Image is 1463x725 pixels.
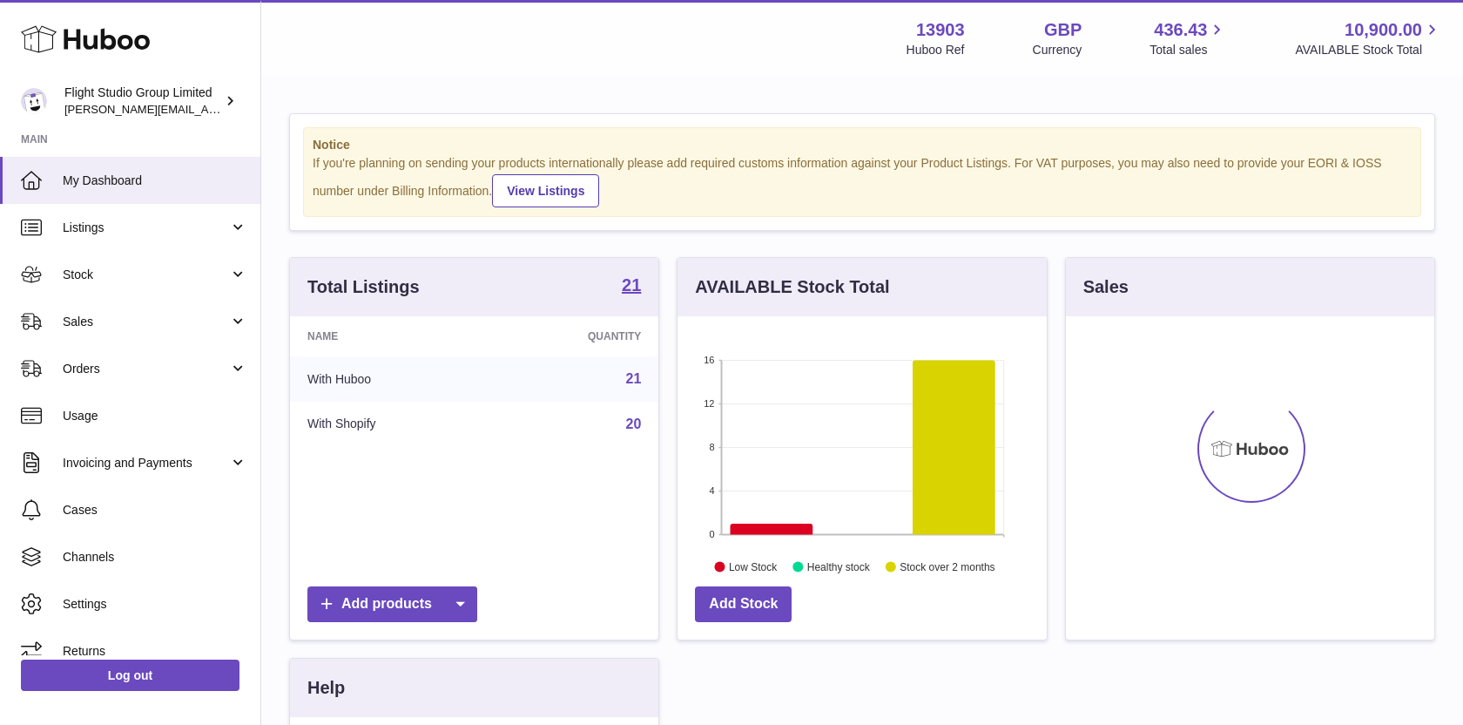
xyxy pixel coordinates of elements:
text: Stock over 2 months [900,560,995,573]
a: 21 [626,371,642,386]
span: Invoicing and Payments [63,455,229,471]
span: Total sales [1149,42,1227,58]
a: 21 [622,276,641,297]
span: My Dashboard [63,173,247,189]
span: Usage [63,408,247,424]
div: If you're planning on sending your products internationally please add required customs informati... [313,155,1412,207]
span: Sales [63,314,229,330]
span: AVAILABLE Stock Total [1295,42,1442,58]
span: 10,900.00 [1345,18,1422,42]
td: With Huboo [290,356,489,402]
text: Low Stock [729,560,778,573]
h3: Total Listings [307,275,420,299]
div: Huboo Ref [907,42,965,58]
text: 16 [705,355,715,365]
span: Cases [63,502,247,518]
text: Healthy stock [807,560,871,573]
span: Orders [63,361,229,377]
span: [PERSON_NAME][EMAIL_ADDRESS][DOMAIN_NAME] [64,102,349,116]
a: Log out [21,660,239,691]
th: Quantity [489,316,658,356]
h3: Sales [1083,275,1129,299]
a: Add products [307,586,477,622]
strong: 13903 [916,18,965,42]
h3: AVAILABLE Stock Total [695,275,889,299]
span: 436.43 [1154,18,1207,42]
span: Settings [63,596,247,613]
td: With Shopify [290,402,489,447]
text: 0 [710,529,715,539]
text: 12 [705,398,715,409]
span: Listings [63,220,229,236]
a: View Listings [492,174,599,207]
div: Flight Studio Group Limited [64,85,221,118]
strong: 21 [622,276,641,294]
img: natasha@stevenbartlett.com [21,88,47,114]
h3: Help [307,676,345,700]
a: 20 [626,417,642,431]
strong: Notice [313,137,1412,153]
span: Stock [63,267,229,283]
strong: GBP [1044,18,1082,42]
a: 436.43 Total sales [1149,18,1227,58]
div: Currency [1033,42,1082,58]
a: Add Stock [695,586,792,622]
span: Channels [63,549,247,566]
a: 10,900.00 AVAILABLE Stock Total [1295,18,1442,58]
text: 4 [710,485,715,496]
th: Name [290,316,489,356]
span: Returns [63,643,247,660]
text: 8 [710,442,715,452]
